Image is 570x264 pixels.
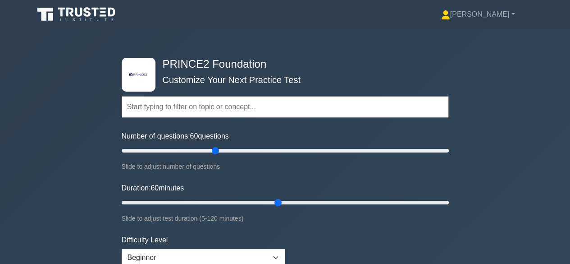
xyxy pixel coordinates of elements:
[122,235,168,245] label: Difficulty Level
[159,58,405,71] h4: PRINCE2 Foundation
[420,5,537,23] a: [PERSON_NAME]
[122,96,449,118] input: Start typing to filter on topic or concept...
[190,132,198,140] span: 60
[150,184,159,192] span: 60
[122,213,449,224] div: Slide to adjust test duration (5-120 minutes)
[122,161,449,172] div: Slide to adjust number of questions
[122,131,229,142] label: Number of questions: questions
[122,183,184,194] label: Duration: minutes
